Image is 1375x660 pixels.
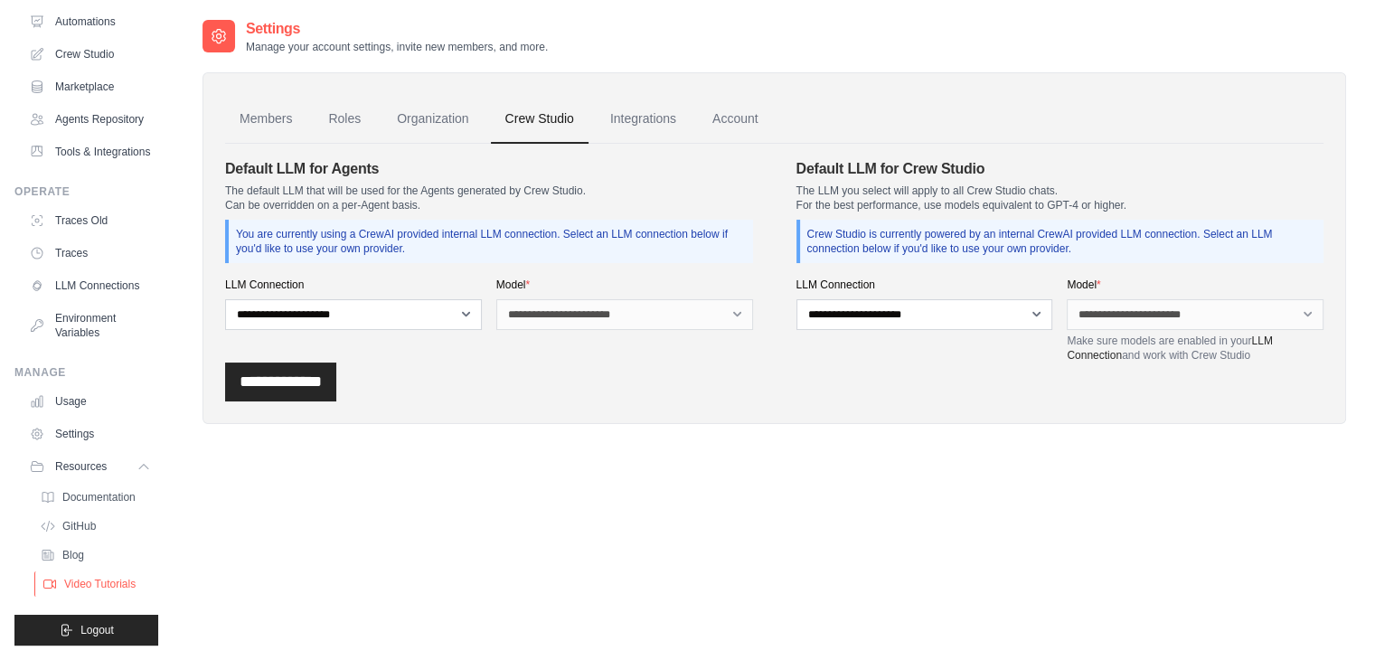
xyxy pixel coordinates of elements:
p: Make sure models are enabled in your and work with Crew Studio [1067,334,1323,363]
a: Tools & Integrations [22,137,158,166]
a: Crew Studio [22,40,158,69]
label: Model [496,278,753,292]
a: Members [225,95,306,144]
p: The default LLM that will be used for the Agents generated by Crew Studio. Can be overridden on a... [225,184,753,212]
h4: Default LLM for Agents [225,158,753,180]
iframe: Chat Widget [1285,573,1375,660]
button: Resources [22,452,158,481]
p: You are currently using a CrewAI provided internal LLM connection. Select an LLM connection below... [236,227,746,256]
span: GitHub [62,519,96,533]
button: Logout [14,615,158,646]
p: The LLM you select will apply to all Crew Studio chats. For the best performance, use models equi... [796,184,1324,212]
span: Blog [62,548,84,562]
a: Blog [33,542,158,568]
a: Organization [382,95,483,144]
div: Operate [14,184,158,199]
a: Environment Variables [22,304,158,347]
a: GitHub [33,514,158,539]
a: Roles [314,95,375,144]
span: Video Tutorials [64,577,136,591]
span: Logout [80,623,114,637]
h2: Settings [246,18,548,40]
h4: Default LLM for Crew Studio [796,158,1324,180]
p: Crew Studio is currently powered by an internal CrewAI provided LLM connection. Select an LLM con... [807,227,1317,256]
a: Settings [22,420,158,448]
label: LLM Connection [225,278,482,292]
a: Traces Old [22,206,158,235]
a: Usage [22,387,158,416]
span: Documentation [62,490,136,504]
a: Account [698,95,773,144]
a: Crew Studio [491,95,589,144]
p: Manage your account settings, invite new members, and more. [246,40,548,54]
a: Agents Repository [22,105,158,134]
a: LLM Connections [22,271,158,300]
a: Automations [22,7,158,36]
a: Marketplace [22,72,158,101]
div: Widget chat [1285,573,1375,660]
a: Integrations [596,95,691,144]
a: Traces [22,239,158,268]
div: Manage [14,365,158,380]
a: Video Tutorials [34,571,160,597]
a: LLM Connection [1067,335,1272,362]
label: Model [1067,278,1323,292]
label: LLM Connection [796,278,1053,292]
span: Resources [55,459,107,474]
a: Documentation [33,485,158,510]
